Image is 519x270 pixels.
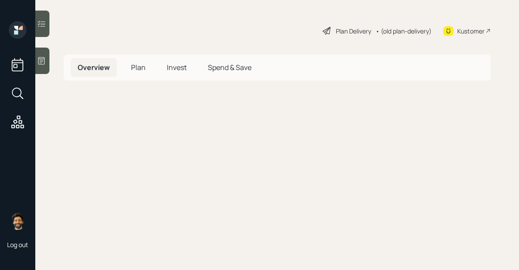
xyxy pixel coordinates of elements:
[78,63,110,72] span: Overview
[167,63,187,72] span: Invest
[336,26,371,36] div: Plan Delivery
[9,212,26,230] img: eric-schwartz-headshot.png
[131,63,146,72] span: Plan
[457,26,485,36] div: Kustomer
[7,240,28,249] div: Log out
[376,26,432,36] div: • (old plan-delivery)
[208,63,252,72] span: Spend & Save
